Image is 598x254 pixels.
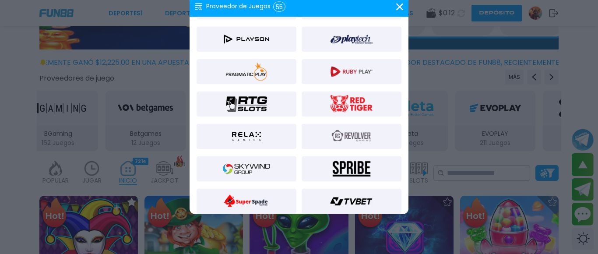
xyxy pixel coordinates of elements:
img: Revolver [328,126,375,147]
img: Relax [225,126,267,147]
img: Skywind [223,159,270,180]
div: Proveedor de Juegos [195,2,285,12]
img: Playson [223,29,270,50]
img: TVBET [328,191,375,212]
img: Real Time Game [223,94,270,115]
img: RUBYPLAY [328,61,375,82]
img: Playtech [331,29,373,50]
img: SuperSpade [223,191,270,212]
img: Spribe [328,159,375,180]
img: RedTiger [328,94,375,115]
div: 55 [273,2,285,12]
img: PragmaticPlay [223,61,270,82]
